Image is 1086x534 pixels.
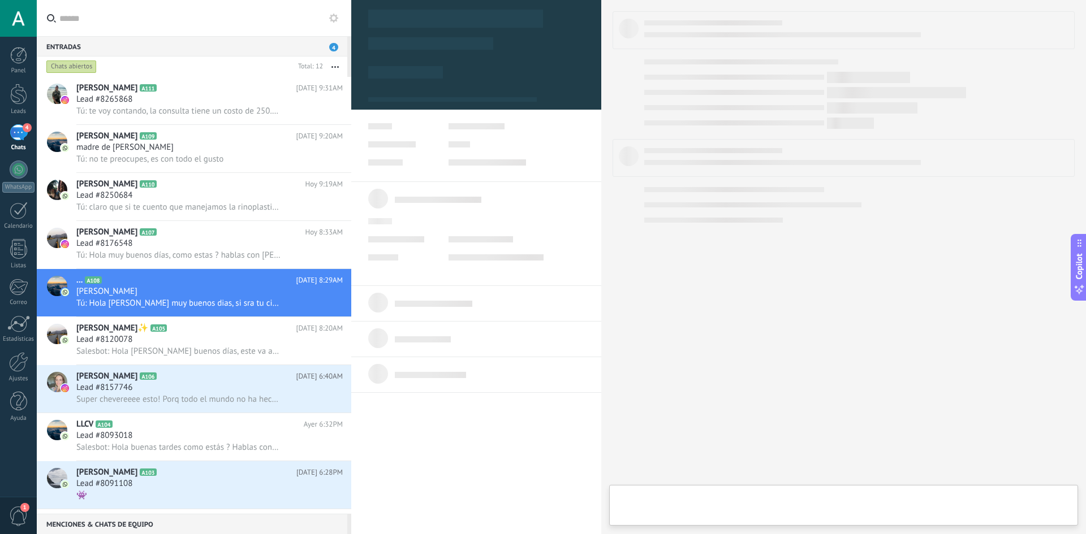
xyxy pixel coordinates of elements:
[294,61,323,72] div: Total: 12
[46,60,97,73] div: Chats abiertos
[37,365,351,413] a: avataricon[PERSON_NAME]A106[DATE] 6:40AMLead #8157746Super chevereeee esto! Porq todo el mundo no...
[2,144,35,151] div: Chats
[20,503,29,512] span: 1
[76,142,174,153] span: madre de [PERSON_NAME]
[76,179,137,190] span: [PERSON_NAME]
[140,228,156,236] span: A107
[2,67,35,75] div: Panel
[296,83,343,94] span: [DATE] 9:31AM
[76,238,132,249] span: Lead #8176548
[76,371,137,382] span: [PERSON_NAME]
[2,262,35,270] div: Listas
[61,96,69,104] img: icon
[76,346,281,357] span: Salesbot: Hola [PERSON_NAME] buenos días, este va a ser nuestro nuevo número por ajora
[76,467,137,478] span: [PERSON_NAME]
[140,132,156,140] span: A109
[2,182,35,193] div: WhatsApp
[37,36,347,57] div: Entradas
[140,180,156,188] span: A110
[76,430,132,441] span: Lead #8093018
[61,288,69,296] img: icon
[37,269,351,316] a: avataricon...A108[DATE] 8:29AM[PERSON_NAME]Tú: Hola [PERSON_NAME] muy buenos dias, si sra tu ciru...
[76,227,137,238] span: [PERSON_NAME]
[76,154,223,164] span: Tú: no te preocupes, es con todo el gusto
[305,227,343,238] span: Hoy 8:33AM
[296,371,343,382] span: [DATE] 6:40AM
[76,94,132,105] span: Lead #8265868
[76,250,281,261] span: Tú: Hola muy buenos días, como estas ? hablas con [PERSON_NAME] asistente de la Dra. [PERSON_NAME...
[61,480,69,488] img: icon
[37,173,351,220] a: avataricon[PERSON_NAME]A110Hoy 9:19AMLead #8250684Tú: claro que si te cuento que manejamos la rin...
[76,442,281,453] span: Salesbot: Hola buenas tardes como estás ? Hablas con [PERSON_NAME] asistente de la Dra [PERSON_NA...
[150,324,167,332] span: A105
[61,144,69,152] img: icon
[2,375,35,383] div: Ajustes
[1074,253,1085,279] span: Copilot
[305,179,343,190] span: Hoy 9:19AM
[2,415,35,422] div: Ayuda
[76,83,137,94] span: [PERSON_NAME]
[2,223,35,230] div: Calendario
[76,394,281,405] span: Super chevereeee esto! Porq todo el mundo no ha hecho si no criticar q el halftime show va a ser ...
[296,467,343,478] span: [DATE] 6:28PM
[61,336,69,344] img: icon
[76,190,132,201] span: Lead #8250684
[2,336,35,343] div: Estadísticas
[2,299,35,306] div: Correo
[140,468,156,476] span: A103
[140,84,156,92] span: A111
[76,382,132,393] span: Lead #8157746
[61,432,69,440] img: icon
[2,108,35,115] div: Leads
[76,106,281,116] span: Tú: te voy contando, la consulta tiene un costo de 250.000 agenda te puedo ofrecer para el mes de...
[37,514,347,534] div: Menciones & Chats de equipo
[76,478,132,489] span: Lead #8091108
[76,202,281,212] span: Tú: claro que si te cuento que manejamos la rinoplastia ultrasónica que es una técnica moderna de...
[76,334,132,345] span: Lead #8120078
[96,420,112,428] span: A104
[61,192,69,200] img: icon
[85,276,101,284] span: A108
[329,43,338,51] span: 4
[76,298,281,309] span: Tú: Hola [PERSON_NAME] muy buenos dias, si sra tu cirugia esta para este mes en el momento estamo...
[296,131,343,142] span: [DATE] 9:20AM
[76,131,137,142] span: [PERSON_NAME]
[304,419,343,430] span: Ayer 6:32PM
[61,384,69,392] img: icon
[37,77,351,124] a: avataricon[PERSON_NAME]A111[DATE] 9:31AMLead #8265868Tú: te voy contando, la consulta tiene un co...
[296,275,343,286] span: [DATE] 8:29AM
[76,419,93,430] span: LLCV
[37,125,351,172] a: avataricon[PERSON_NAME]A109[DATE] 9:20AMmadre de [PERSON_NAME]Tú: no te preocupes, es con todo el...
[37,221,351,268] a: avataricon[PERSON_NAME]A107Hoy 8:33AMLead #8176548Tú: Hola muy buenos días, como estas ? hablas c...
[296,323,343,334] span: [DATE] 8:20AM
[23,123,32,132] span: 4
[37,461,351,509] a: avataricon[PERSON_NAME]A103[DATE] 6:28PMLead #8091108👾
[76,275,83,286] span: ...
[76,490,87,501] span: 👾
[76,286,137,297] span: [PERSON_NAME]
[140,372,156,380] span: A106
[37,413,351,461] a: avatariconLLCVA104Ayer 6:32PMLead #8093018Salesbot: Hola buenas tardes como estás ? Hablas con [P...
[37,317,351,364] a: avataricon[PERSON_NAME]✨A105[DATE] 8:20AMLead #8120078Salesbot: Hola [PERSON_NAME] buenos días, e...
[61,240,69,248] img: icon
[76,323,148,334] span: [PERSON_NAME]✨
